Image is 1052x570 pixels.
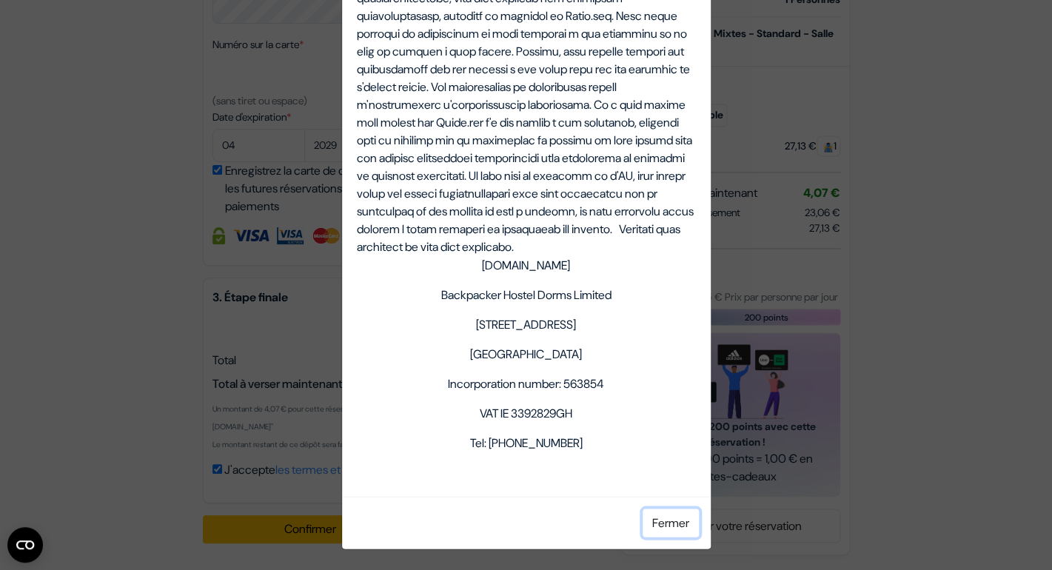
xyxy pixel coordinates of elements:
p: [STREET_ADDRESS] [357,315,696,333]
p: [GEOGRAPHIC_DATA] [357,345,696,363]
p: Backpacker Hostel Dorms Limited [357,286,696,304]
p: Tel: [PHONE_NUMBER] [357,434,696,452]
p: [DOMAIN_NAME] [357,256,696,274]
p: VAT IE 3392829GH [357,404,696,422]
button: Fermer [643,509,699,537]
button: Ouvrir le widget CMP [7,527,43,563]
p: Incorporation number: 563854 [357,375,696,392]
